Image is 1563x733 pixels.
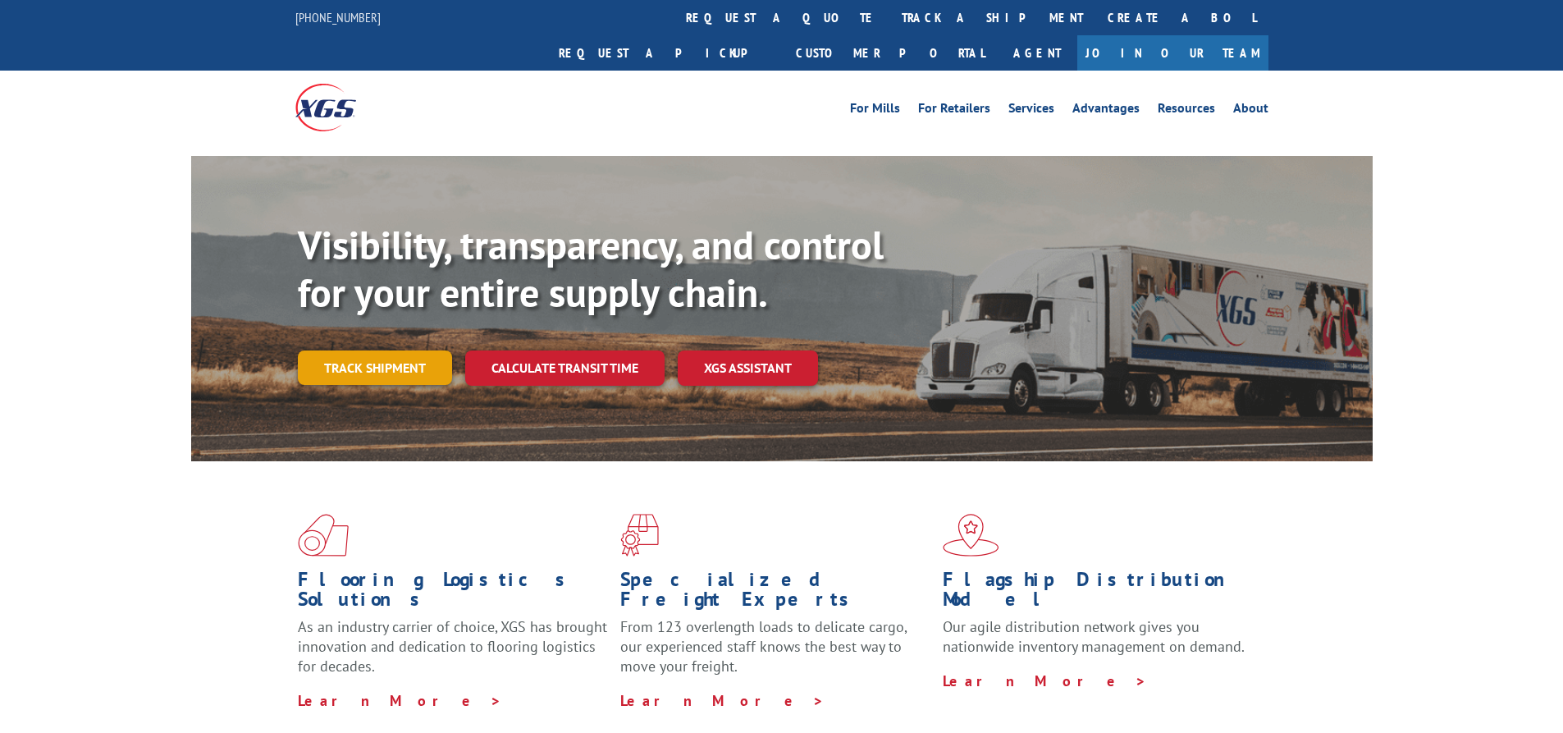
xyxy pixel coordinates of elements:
[620,691,825,710] a: Learn More >
[784,35,997,71] a: Customer Portal
[465,350,665,386] a: Calculate transit time
[1008,102,1054,120] a: Services
[678,350,818,386] a: XGS ASSISTANT
[620,514,659,557] img: xgs-icon-focused-on-flooring-red
[546,35,784,71] a: Request a pickup
[850,102,900,120] a: For Mills
[1077,35,1268,71] a: Join Our Team
[620,617,930,690] p: From 123 overlength loads to delicate cargo, our experienced staff knows the best way to move you...
[943,570,1253,617] h1: Flagship Distribution Model
[943,671,1147,690] a: Learn More >
[918,102,990,120] a: For Retailers
[620,570,930,617] h1: Specialized Freight Experts
[298,219,884,318] b: Visibility, transparency, and control for your entire supply chain.
[1072,102,1140,120] a: Advantages
[298,691,502,710] a: Learn More >
[298,350,452,385] a: Track shipment
[1158,102,1215,120] a: Resources
[943,514,999,557] img: xgs-icon-flagship-distribution-model-red
[997,35,1077,71] a: Agent
[298,570,608,617] h1: Flooring Logistics Solutions
[298,617,607,676] span: As an industry carrier of choice, XGS has brought innovation and dedication to flooring logistics...
[1233,102,1268,120] a: About
[298,514,349,557] img: xgs-icon-total-supply-chain-intelligence-red
[943,617,1245,656] span: Our agile distribution network gives you nationwide inventory management on demand.
[295,9,381,25] a: [PHONE_NUMBER]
